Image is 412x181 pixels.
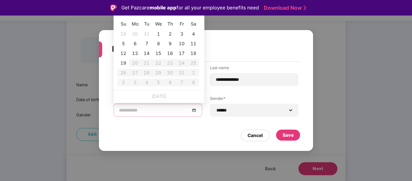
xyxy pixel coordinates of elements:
td: 2007-08-07 [141,39,152,48]
div: 31 [143,30,151,38]
div: 29 [119,30,127,38]
th: Fr [176,19,188,29]
td: 2007-08-02 [164,29,176,39]
div: 13 [131,49,139,57]
td: 2007-08-01 [152,29,164,39]
td: 2007-08-15 [152,48,164,58]
div: 6 [131,40,139,48]
div: 18 [189,49,197,57]
td: 2007-07-31 [141,29,152,39]
td: 2007-08-04 [188,29,199,39]
td: 2007-08-18 [188,48,199,58]
td: 2007-08-17 [176,48,188,58]
td: 2007-08-05 [117,39,129,48]
img: Stroke [304,5,306,11]
div: 19 [119,59,127,67]
div: 10 [178,40,186,48]
td: 2007-08-12 [117,48,129,58]
a: Download Now [264,5,304,11]
div: 15 [154,49,162,57]
td: 2007-08-11 [188,39,199,48]
div: 7 [143,40,151,48]
th: Th [164,19,176,29]
td: 2007-08-10 [176,39,188,48]
th: We [152,19,164,29]
div: 3 [178,30,186,38]
div: 11 [189,40,197,48]
div: 9 [166,40,174,48]
img: Logo [110,5,117,11]
div: 4 [189,30,197,38]
td: 2007-08-14 [141,48,152,58]
div: Cancel [248,132,263,139]
td: 2007-07-30 [129,29,141,39]
div: 16 [166,49,174,57]
div: Edit Spouse [112,37,285,62]
td: 2007-08-03 [176,29,188,39]
th: Mo [129,19,141,29]
a: [DATE] [151,93,166,99]
div: 2 [166,30,174,38]
td: 2007-07-29 [117,29,129,39]
label: Last name [210,65,298,73]
td: 2007-08-19 [117,58,129,68]
div: 14 [143,49,151,57]
label: Gender* [210,96,298,104]
th: Tu [141,19,152,29]
div: 8 [154,40,162,48]
th: Sa [188,19,199,29]
td: 2007-08-06 [129,39,141,48]
td: 2007-08-09 [164,39,176,48]
div: 30 [131,30,139,38]
th: Su [117,19,129,29]
td: 2007-08-13 [129,48,141,58]
strong: mobile app [150,5,176,11]
div: Get Pazcare for all your employee benefits need [121,4,259,12]
div: 12 [119,49,127,57]
td: 2007-08-08 [152,39,164,48]
div: 5 [119,40,127,48]
div: Save [283,132,294,139]
div: 17 [178,49,186,57]
div: 1 [154,30,162,38]
td: 2007-08-16 [164,48,176,58]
